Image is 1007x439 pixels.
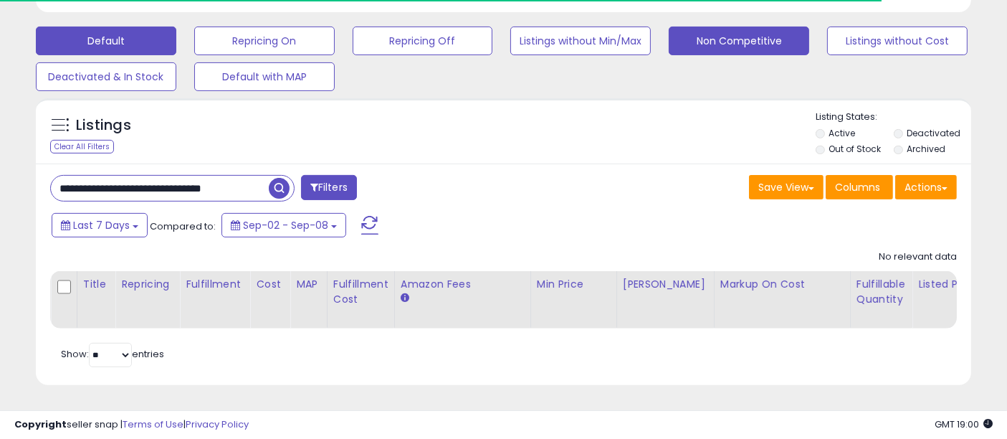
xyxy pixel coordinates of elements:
[121,277,173,292] div: Repricing
[623,277,708,292] div: [PERSON_NAME]
[537,277,611,292] div: Min Price
[829,143,882,155] label: Out of Stock
[256,277,284,292] div: Cost
[186,417,249,431] a: Privacy Policy
[510,27,651,55] button: Listings without Min/Max
[826,175,893,199] button: Columns
[907,127,961,139] label: Deactivated
[296,277,320,292] div: MAP
[333,277,388,307] div: Fulfillment Cost
[150,219,216,233] span: Compared to:
[907,143,946,155] label: Archived
[827,27,968,55] button: Listings without Cost
[816,110,971,124] p: Listing States:
[194,27,335,55] button: Repricing On
[14,417,67,431] strong: Copyright
[50,140,114,154] div: Clear All Filters
[401,277,525,292] div: Amazon Fees
[14,418,249,432] div: seller snap | |
[36,62,176,91] button: Deactivated & In Stock
[835,180,880,194] span: Columns
[52,213,148,237] button: Last 7 Days
[856,277,906,307] div: Fulfillable Quantity
[353,27,493,55] button: Repricing Off
[123,417,183,431] a: Terms of Use
[36,27,176,55] button: Default
[61,347,164,361] span: Show: entries
[879,250,957,264] div: No relevant data
[669,27,809,55] button: Non Competitive
[186,277,244,292] div: Fulfillment
[76,115,131,136] h5: Listings
[243,218,328,232] span: Sep-02 - Sep-08
[301,175,357,200] button: Filters
[194,62,335,91] button: Default with MAP
[73,218,130,232] span: Last 7 Days
[749,175,824,199] button: Save View
[401,292,409,305] small: Amazon Fees.
[935,417,993,431] span: 2025-09-16 19:00 GMT
[829,127,856,139] label: Active
[720,277,844,292] div: Markup on Cost
[895,175,957,199] button: Actions
[714,271,850,329] th: The percentage added to the cost of goods (COGS) that forms the calculator for Min & Max prices.
[221,213,346,237] button: Sep-02 - Sep-08
[83,277,109,292] div: Title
